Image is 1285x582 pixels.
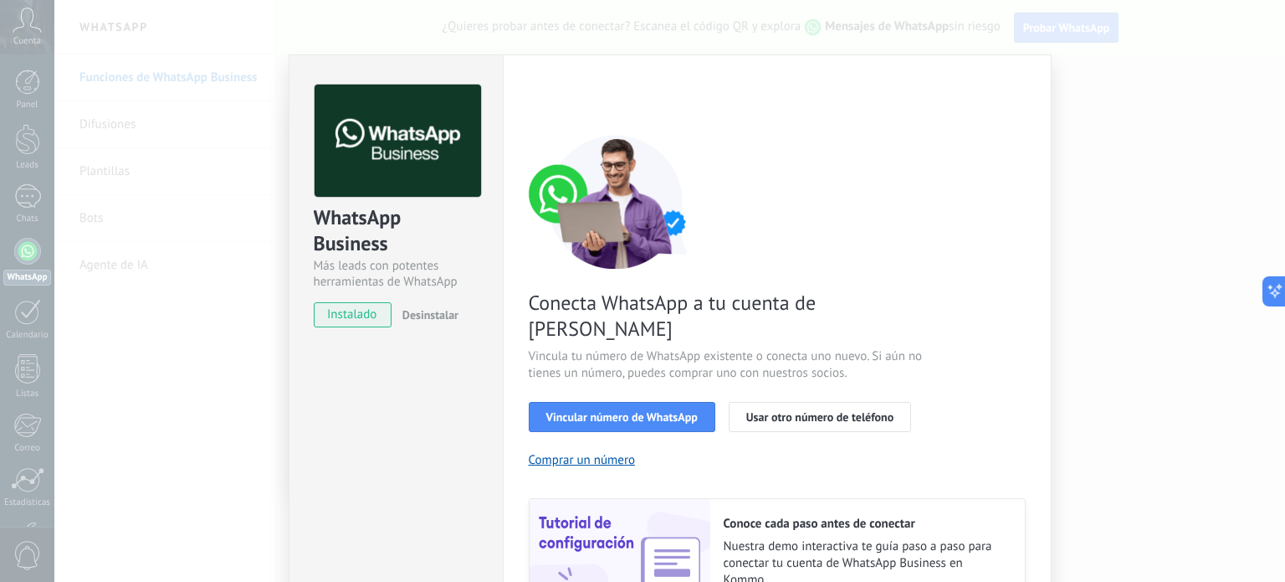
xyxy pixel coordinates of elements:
span: Usar otro número de teléfono [746,411,893,423]
div: Más leads con potentes herramientas de WhatsApp [314,258,479,290]
span: Vincular número de WhatsApp [546,411,698,423]
span: instalado [315,302,391,327]
img: connect number [529,135,704,269]
button: Comprar un número [529,452,636,468]
h2: Conoce cada paso antes de conectar [724,516,1008,532]
span: Desinstalar [402,307,458,322]
span: Vincula tu número de WhatsApp existente o conecta uno nuevo. Si aún no tienes un número, puedes c... [529,348,927,382]
img: logo_main.png [315,85,481,198]
div: WhatsApp Business [314,204,479,258]
span: Conecta WhatsApp a tu cuenta de [PERSON_NAME] [529,290,927,342]
button: Desinstalar [396,302,458,327]
button: Usar otro número de teléfono [729,402,911,432]
button: Vincular número de WhatsApp [529,402,715,432]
